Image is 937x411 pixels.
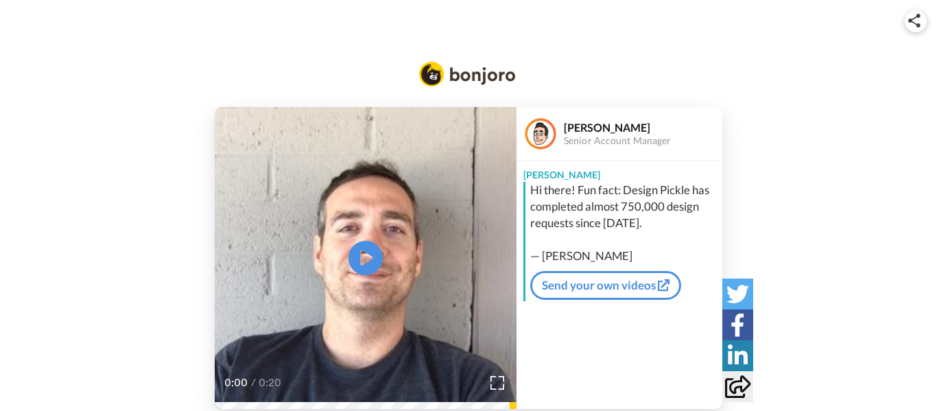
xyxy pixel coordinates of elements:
img: Full screen [490,376,504,390]
a: Send your own videos [530,271,681,300]
span: 0:20 [259,375,283,391]
div: [PERSON_NAME] [517,161,722,182]
img: Profile Image [524,117,557,150]
div: [PERSON_NAME] [564,121,722,134]
div: Hi there! Fun fact: Design Pickle has completed almost 750,000 design requests since [DATE]. — [P... [530,182,719,264]
img: Bonjoro Logo [419,62,515,86]
span: 0:00 [224,375,248,391]
span: / [251,375,256,391]
img: ic_share.svg [908,14,921,27]
div: Senior Account Manager [564,135,722,147]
